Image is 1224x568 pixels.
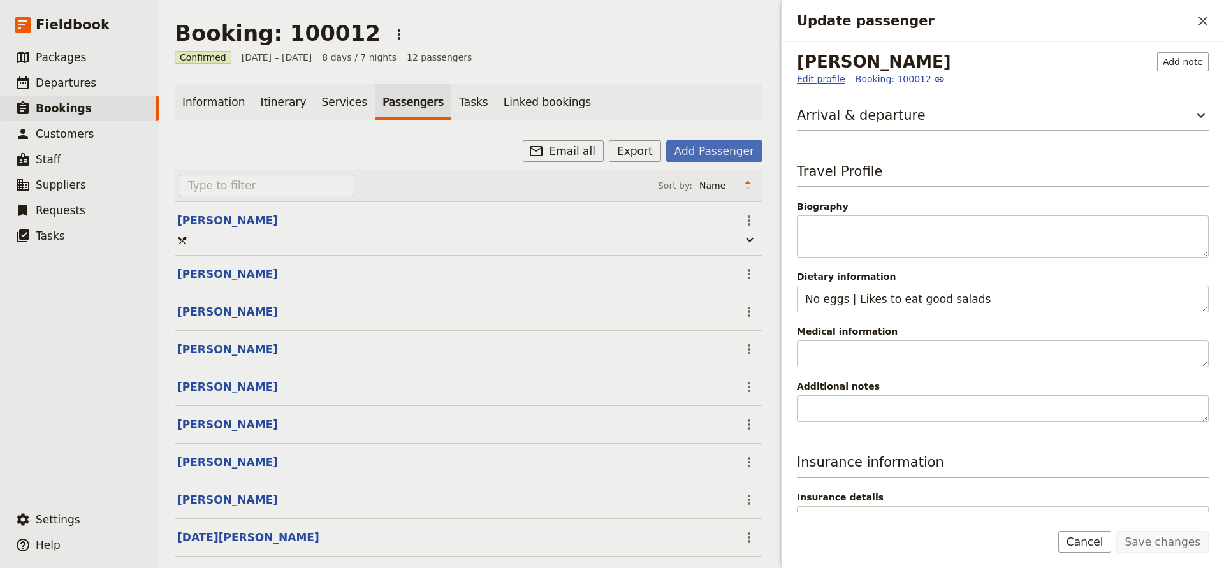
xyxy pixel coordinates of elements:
[738,414,760,435] button: Actions
[36,539,61,551] span: Help
[738,210,760,231] button: Actions
[177,530,319,545] button: [DATE][PERSON_NAME]
[856,73,945,85] a: Booking: 100012
[177,417,278,432] button: [PERSON_NAME]
[797,286,1209,312] textarea: Dietary information
[36,127,94,140] span: Customers
[1157,52,1209,71] button: Add note
[797,162,1209,187] h3: Travel Profile
[797,395,1209,422] textarea: Additional notes
[177,455,278,470] button: [PERSON_NAME]
[36,513,80,526] span: Settings
[314,84,375,120] a: Services
[738,301,760,323] button: Actions
[175,51,231,64] span: Confirmed
[797,52,951,71] div: [PERSON_NAME]
[36,15,110,34] span: Fieldbook
[36,178,86,191] span: Suppliers
[797,491,1209,504] span: Insurance details
[694,176,738,195] select: Sort by:
[738,527,760,548] button: Actions
[177,492,278,507] button: [PERSON_NAME]
[375,84,451,120] a: Passengers
[1058,531,1112,553] button: Cancel
[1192,10,1214,32] button: Close drawer
[738,339,760,360] button: Actions
[797,106,1209,131] button: Arrival & departure
[797,380,1209,393] span: Additional notes
[36,102,92,115] span: Bookings
[738,451,760,473] button: Actions
[407,51,472,64] span: 12 passengers
[322,51,397,64] span: 8 days / 7 nights
[797,270,1209,283] span: Dietary information
[523,140,603,162] button: ​Email all
[797,453,1209,478] h3: Insurance information
[797,340,1209,367] textarea: Medical information
[797,11,1192,31] h2: Update passenger
[177,342,278,357] button: [PERSON_NAME]
[496,84,599,120] a: Linked bookings
[242,51,312,64] span: [DATE] – [DATE]
[177,266,278,282] button: [PERSON_NAME]
[738,376,760,398] button: Actions
[658,179,692,192] span: Sort by:
[549,143,595,159] span: Email all
[36,229,65,242] span: Tasks
[177,213,278,228] button: [PERSON_NAME]
[36,76,96,89] span: Departures
[388,24,410,45] button: Actions
[738,176,757,195] button: Change sort direction
[36,51,86,64] span: Packages
[252,84,314,120] a: Itinerary
[1116,531,1209,553] button: Save changes
[451,84,496,120] a: Tasks
[797,200,1209,213] span: Biography
[738,489,760,511] button: Actions
[180,175,353,196] input: Type to filter
[175,20,381,46] h1: Booking: 100012
[797,215,1209,258] textarea: Biography
[36,153,61,166] span: Staff
[797,325,1209,338] span: Medical information
[797,506,1209,533] textarea: Insurance details
[797,73,845,85] a: Edit profile
[738,263,760,285] button: Actions
[797,106,926,125] h3: Arrival & departure
[666,140,762,162] button: Add Passenger
[177,379,278,395] button: [PERSON_NAME]
[175,84,252,120] a: Information
[177,304,278,319] button: [PERSON_NAME]
[36,204,85,217] span: Requests
[609,140,661,162] button: Export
